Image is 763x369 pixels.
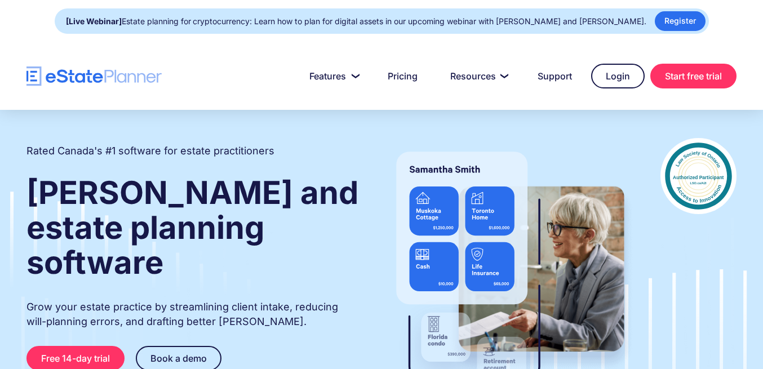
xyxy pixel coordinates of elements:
a: home [26,66,162,86]
div: Estate planning for cryptocurrency: Learn how to plan for digital assets in our upcoming webinar ... [66,14,646,29]
a: Features [296,65,369,87]
h2: Rated Canada's #1 software for estate practitioners [26,144,274,158]
a: Pricing [374,65,431,87]
a: Support [524,65,585,87]
a: Start free trial [650,64,737,88]
strong: [Live Webinar] [66,16,122,26]
a: Login [591,64,645,88]
a: Resources [437,65,518,87]
p: Grow your estate practice by streamlining client intake, reducing will-planning errors, and draft... [26,300,360,329]
strong: [PERSON_NAME] and estate planning software [26,174,358,282]
a: Register [655,11,706,31]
